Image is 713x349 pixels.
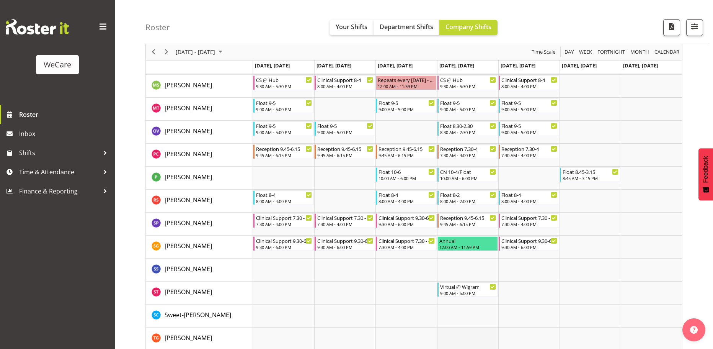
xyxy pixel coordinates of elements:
[256,214,312,221] div: Clinical Support 7.30 - 4
[253,75,314,90] div: Mehreen Sardar"s event - CS @ Hub Begin From Monday, September 29, 2025 at 9:30:00 AM GMT+13:00 E...
[256,244,312,250] div: 9:30 AM - 6:00 PM
[165,196,212,204] span: [PERSON_NAME]
[315,213,375,228] div: Sabnam Pun"s event - Clinical Support 7.30 - 4 Begin From Tuesday, September 30, 2025 at 7:30:00 ...
[437,213,498,228] div: Sabnam Pun"s event - Reception 9.45-6.15 Begin From Thursday, October 2, 2025 at 9:45:00 AM GMT+1...
[256,191,312,198] div: Float 8-4
[501,221,557,227] div: 7:30 AM - 4:00 PM
[653,48,681,57] button: Month
[19,128,111,139] span: Inbox
[578,48,594,57] button: Timeline Week
[165,126,212,136] a: [PERSON_NAME]
[379,221,434,227] div: 9:30 AM - 6:00 PM
[379,214,434,221] div: Clinical Support 9.30-6
[440,175,496,181] div: 10:00 AM - 6:00 PM
[165,150,212,158] span: [PERSON_NAME]
[440,290,496,296] div: 9:00 AM - 5:00 PM
[146,121,253,144] td: Olive Vermazen resource
[160,44,173,60] div: next period
[175,48,216,57] span: [DATE] - [DATE]
[315,121,375,136] div: Olive Vermazen"s event - Float 9-5 Begin From Tuesday, September 30, 2025 at 9:00:00 AM GMT+13:00...
[165,81,212,89] span: [PERSON_NAME]
[499,236,559,251] div: Sanjita Gurung"s event - Clinical Support 9.30-6 Begin From Friday, October 3, 2025 at 9:30:00 AM...
[146,144,253,167] td: Penny Clyne-Moffat resource
[440,152,496,158] div: 7:30 AM - 4:00 PM
[374,20,439,35] button: Department Shifts
[376,75,436,90] div: Mehreen Sardar"s event - Repeats every wednesday - Mehreen Sardar Begin From Wednesday, October 1...
[440,129,496,135] div: 8:30 AM - 2:30 PM
[440,221,496,227] div: 9:45 AM - 6:15 PM
[165,219,212,227] span: [PERSON_NAME]
[376,190,436,205] div: Rhianne Sharples"s event - Float 8-4 Begin From Wednesday, October 1, 2025 at 8:00:00 AM GMT+13:0...
[437,121,498,136] div: Olive Vermazen"s event - Float 8.30-2.30 Begin From Thursday, October 2, 2025 at 8:30:00 AM GMT+1...
[256,129,312,135] div: 9:00 AM - 5:00 PM
[562,62,597,69] span: [DATE], [DATE]
[379,175,434,181] div: 10:00 AM - 6:00 PM
[376,167,436,182] div: Pooja Prabhu"s event - Float 10-6 Begin From Wednesday, October 1, 2025 at 10:00:00 AM GMT+13:00 ...
[165,310,231,320] a: Sweet-[PERSON_NAME]
[165,80,212,90] a: [PERSON_NAME]
[253,190,314,205] div: Rhianne Sharples"s event - Float 8-4 Begin From Monday, September 29, 2025 at 8:00:00 AM GMT+13:0...
[439,62,474,69] span: [DATE], [DATE]
[253,121,314,136] div: Olive Vermazen"s event - Float 9-5 Begin From Monday, September 29, 2025 at 9:00:00 AM GMT+13:00 ...
[630,48,650,57] span: Month
[147,44,160,60] div: previous period
[378,83,434,89] div: 12:00 AM - 11:59 PM
[256,83,312,89] div: 9:30 AM - 5:30 PM
[148,48,159,57] button: Previous
[578,48,593,57] span: Week
[499,75,559,90] div: Mehreen Sardar"s event - Clinical Support 8-4 Begin From Friday, October 3, 2025 at 8:00:00 AM GM...
[165,333,212,342] a: [PERSON_NAME]
[165,288,212,296] span: [PERSON_NAME]
[501,83,557,89] div: 8:00 AM - 4:00 PM
[437,236,498,251] div: Sanjita Gurung"s event - Annual Begin From Thursday, October 2, 2025 at 12:00:00 AM GMT+13:00 End...
[315,236,375,251] div: Sanjita Gurung"s event - Clinical Support 9.30-6 Begin From Tuesday, September 30, 2025 at 9:30:0...
[253,98,314,113] div: Monique Telford"s event - Float 9-5 Begin From Monday, September 29, 2025 at 9:00:00 AM GMT+13:00...
[629,48,651,57] button: Timeline Month
[686,19,703,36] button: Filter Shifts
[440,83,496,89] div: 9:30 AM - 5:30 PM
[379,244,434,250] div: 7:30 AM - 4:00 PM
[379,145,434,152] div: Reception 9.45-6.15
[376,98,436,113] div: Monique Telford"s event - Float 9-5 Begin From Wednesday, October 1, 2025 at 9:00:00 AM GMT+13:00...
[6,19,69,34] img: Rosterit website logo
[501,191,557,198] div: Float 8-4
[256,152,312,158] div: 9:45 AM - 6:15 PM
[165,127,212,135] span: [PERSON_NAME]
[256,221,312,227] div: 7:30 AM - 4:00 PM
[256,76,312,84] div: CS @ Hub
[253,236,314,251] div: Sanjita Gurung"s event - Clinical Support 9.30-6 Begin From Monday, September 29, 2025 at 9:30:00...
[376,144,436,159] div: Penny Clyne-Moffat"s event - Reception 9.45-6.15 Begin From Wednesday, October 1, 2025 at 9:45:00...
[317,145,373,152] div: Reception 9.45-6.15
[317,152,373,158] div: 9:45 AM - 6:15 PM
[315,75,375,90] div: Mehreen Sardar"s event - Clinical Support 8-4 Begin From Tuesday, September 30, 2025 at 8:00:00 A...
[437,98,498,113] div: Monique Telford"s event - Float 9-5 Begin From Thursday, October 2, 2025 at 9:00:00 AM GMT+13:00 ...
[165,241,212,251] a: [PERSON_NAME]
[499,98,559,113] div: Monique Telford"s event - Float 9-5 Begin From Friday, October 3, 2025 at 9:00:00 AM GMT+13:00 En...
[437,167,498,182] div: Pooja Prabhu"s event - CN 10-4/Float Begin From Thursday, October 2, 2025 at 10:00:00 AM GMT+13:0...
[165,149,212,159] a: [PERSON_NAME]
[501,214,557,221] div: Clinical Support 7.30 - 4
[317,237,373,244] div: Clinical Support 9.30-6
[330,20,374,35] button: Your Shifts
[623,62,658,69] span: [DATE], [DATE]
[379,152,434,158] div: 9:45 AM - 6:15 PM
[437,75,498,90] div: Mehreen Sardar"s event - CS @ Hub Begin From Thursday, October 2, 2025 at 9:30:00 AM GMT+13:00 En...
[336,23,367,31] span: Your Shifts
[256,99,312,107] div: Float 9-5
[146,213,253,236] td: Sabnam Pun resource
[146,236,253,259] td: Sanjita Gurung resource
[146,75,253,98] td: Mehreen Sardar resource
[165,334,212,342] span: [PERSON_NAME]
[165,172,212,182] a: [PERSON_NAME]
[317,244,373,250] div: 9:30 AM - 6:00 PM
[317,83,373,89] div: 8:00 AM - 4:00 PM
[499,144,559,159] div: Penny Clyne-Moffat"s event - Reception 7.30-4 Begin From Friday, October 3, 2025 at 7:30:00 AM GM...
[440,99,496,107] div: Float 9-5
[501,99,557,107] div: Float 9-5
[376,213,436,228] div: Sabnam Pun"s event - Clinical Support 9.30-6 Begin From Wednesday, October 1, 2025 at 9:30:00 AM ...
[315,144,375,159] div: Penny Clyne-Moffat"s event - Reception 9.45-6.15 Begin From Tuesday, September 30, 2025 at 9:45:0...
[165,195,212,205] a: [PERSON_NAME]
[317,129,373,135] div: 9:00 AM - 5:00 PM
[501,152,557,158] div: 7:30 AM - 4:00 PM
[440,168,496,175] div: CN 10-4/Float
